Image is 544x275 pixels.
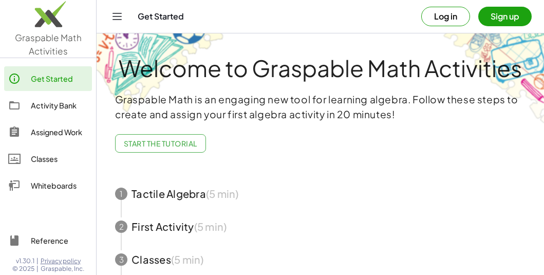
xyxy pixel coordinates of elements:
[31,234,88,247] div: Reference
[41,265,84,273] span: Graspable, Inc.
[4,93,92,118] a: Activity Bank
[41,257,84,265] a: Privacy policy
[4,146,92,171] a: Classes
[103,210,538,243] button: 2First Activity(5 min)
[115,253,127,266] div: 3
[31,179,88,192] div: Whiteboards
[4,228,92,253] a: Reference
[109,8,125,25] button: Toggle navigation
[36,257,39,265] span: |
[15,32,82,57] span: Graspable Math Activities
[115,188,127,200] div: 1
[103,56,538,80] h1: Welcome to Graspable Math Activities
[421,7,470,26] button: Log in
[36,265,39,273] span: |
[31,153,88,165] div: Classes
[4,120,92,144] a: Assigned Work
[31,99,88,112] div: Activity Bank
[31,72,88,85] div: Get Started
[31,126,88,138] div: Assigned Work
[478,7,532,26] button: Sign up
[4,66,92,91] a: Get Started
[12,265,34,273] span: © 2025
[115,92,526,122] p: Graspable Math is an engaging new tool for learning algebra. Follow these steps to create and ass...
[115,134,206,153] button: Start the Tutorial
[103,177,538,210] button: 1Tactile Algebra(5 min)
[124,139,197,148] span: Start the Tutorial
[115,221,127,233] div: 2
[4,173,92,198] a: Whiteboards
[16,257,34,265] span: v1.30.1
